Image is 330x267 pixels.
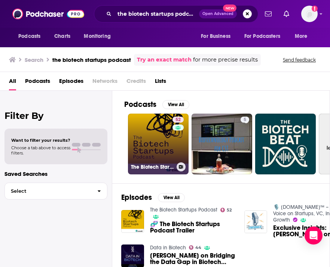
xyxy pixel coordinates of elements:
[5,189,91,193] span: Select
[301,6,318,22] button: Show profile menu
[172,117,184,123] a: 52
[150,207,217,213] a: The Biotech Startups Podcast
[52,56,131,63] h3: the biotech startups podcast
[305,226,323,244] div: Open Intercom Messenger
[12,7,84,21] img: Podchaser - Follow, Share and Rate Podcasts
[244,116,246,124] span: 5
[201,31,230,42] span: For Business
[18,31,40,42] span: Podcasts
[227,208,232,212] span: 52
[94,5,258,22] div: Search podcasts, credits, & more...
[137,55,192,64] a: Try an exact match
[84,31,110,42] span: Monitoring
[79,29,120,43] button: open menu
[4,170,107,177] p: Saved Searches
[244,31,280,42] span: For Podcasters
[124,100,156,109] h2: Podcasts
[312,6,318,12] svg: Add a profile image
[301,6,318,22] img: User Profile
[13,29,50,43] button: open menu
[192,114,252,174] a: 5
[162,100,189,109] button: View All
[150,252,235,265] span: [PERSON_NAME] on Bridging the Data Gap in Biotech Startups
[4,183,107,199] button: Select
[150,252,235,265] a: Jesse Johnson on Bridging the Data Gap in Biotech Startups
[49,29,75,43] a: Charts
[9,75,16,90] a: All
[223,4,236,12] span: New
[193,55,258,64] span: for more precise results
[175,116,181,124] span: 52
[54,31,70,42] span: Charts
[290,29,317,43] button: open menu
[131,164,174,170] h3: The Biotech Startups Podcast
[189,245,202,250] a: 44
[121,210,144,233] img: 🧬 The Biotech Startups Podcast Trailer
[239,29,291,43] button: open menu
[121,193,152,202] h2: Episodes
[301,6,318,22] span: Logged in as notablypr2
[128,114,189,174] a: 52The Biotech Startups Podcast
[262,7,275,20] a: Show notifications dropdown
[244,210,267,233] img: Exclusive Insights: Robert Langer on Biotech Startups & mRNA Tech
[25,56,43,63] h3: Search
[126,75,146,90] span: Credits
[196,29,240,43] button: open menu
[241,117,249,123] a: 5
[199,9,237,18] button: Open AdvancedNew
[220,208,232,212] a: 52
[202,12,233,16] span: Open Advanced
[155,75,166,90] a: Lists
[114,8,199,20] input: Search podcasts, credits, & more...
[121,193,185,202] a: EpisodesView All
[281,7,292,20] a: Show notifications dropdown
[281,57,318,63] button: Send feedback
[195,246,201,249] span: 44
[25,75,50,90] a: Podcasts
[11,145,70,156] span: Choose a tab above to access filters.
[92,75,117,90] span: Networks
[158,193,185,202] button: View All
[11,138,70,143] span: Want to filter your results?
[4,110,107,121] h2: Filter By
[150,244,186,251] a: Data in Biotech
[150,221,235,234] a: 🧬 The Biotech Startups Podcast Trailer
[124,100,189,109] a: PodcastsView All
[59,75,83,90] a: Episodes
[295,31,308,42] span: More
